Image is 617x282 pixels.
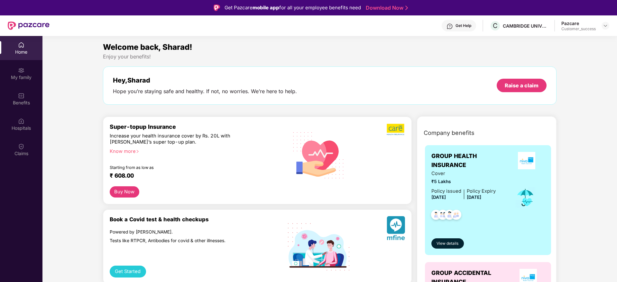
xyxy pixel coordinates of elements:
div: Powered by [PERSON_NAME]. [110,229,254,235]
strong: mobile app [253,4,279,11]
span: GROUP HEALTH INSURANCE [431,152,508,170]
span: C [493,22,498,30]
img: svg+xml;base64,PHN2ZyBpZD0iSGVscC0zMngzMiIgeG1sbnM9Imh0dHA6Ly93d3cudzMub3JnLzIwMDAvc3ZnIiB3aWR0aD... [447,23,453,30]
div: Pazcare [561,20,596,26]
img: svg+xml;base64,PHN2ZyB4bWxucz0iaHR0cDovL3d3dy53My5vcmcvMjAwMC9zdmciIHdpZHRoPSI0OC45NDMiIGhlaWdodD... [442,208,457,224]
span: ₹5 Lakhs [431,178,496,185]
button: Buy Now [110,186,139,198]
img: New Pazcare Logo [8,22,50,30]
div: Customer_success [561,26,596,31]
img: svg+xml;base64,PHN2ZyBpZD0iQmVuZWZpdHMiIHhtbG5zPSJodHRwOi8vd3d3LnczLm9yZy8yMDAwL3N2ZyIgd2lkdGg9Ij... [18,93,24,99]
span: [DATE] [431,195,446,200]
img: svg+xml;base64,PHN2ZyBpZD0iSG9zcGl0YWxzIiB4bWxucz0iaHR0cDovL3d3dy53My5vcmcvMjAwMC9zdmciIHdpZHRoPS... [18,118,24,124]
img: svg+xml;base64,PHN2ZyB4bWxucz0iaHR0cDovL3d3dy53My5vcmcvMjAwMC9zdmciIHdpZHRoPSI0OC45NDMiIGhlaWdodD... [448,208,464,224]
span: Company benefits [424,128,474,137]
div: Know more [110,148,278,153]
span: Welcome back, Sharad! [103,42,192,52]
span: [DATE] [467,195,481,200]
div: ₹ 608.00 [110,172,276,180]
div: Get Help [456,23,471,28]
img: svg+xml;base64,PHN2ZyB4bWxucz0iaHR0cDovL3d3dy53My5vcmcvMjAwMC9zdmciIHhtbG5zOnhsaW5rPSJodHRwOi8vd3... [288,124,349,186]
div: Increase your health insurance cover by Rs. 20L with [PERSON_NAME]’s super top-up plan. [110,133,254,145]
img: svg+xml;base64,PHN2ZyBpZD0iRHJvcGRvd24tMzJ4MzIiIHhtbG5zPSJodHRwOi8vd3d3LnczLm9yZy8yMDAwL3N2ZyIgd2... [603,23,608,28]
div: CAMBRIDGE UNIVERSITY PRESS & ASSESSMENT INDIA PRIVATE LIMITED [503,23,548,29]
img: insurerLogo [518,152,535,169]
img: b5dec4f62d2307b9de63beb79f102df3.png [387,123,405,136]
span: View details [437,241,458,247]
span: Cover [431,170,496,177]
img: icon [515,187,536,208]
div: Hey, Sharad [113,76,297,84]
span: right [136,150,139,153]
img: svg+xml;base64,PHN2ZyB3aWR0aD0iMjAiIGhlaWdodD0iMjAiIHZpZXdCb3g9IjAgMCAyMCAyMCIgZmlsbD0ibm9uZSIgeG... [18,67,24,74]
img: Logo [214,4,220,11]
div: Raise a claim [505,82,539,89]
div: Tests like RTPCR, Antibodies for covid & other illnesses. [110,238,254,243]
div: Policy Expiry [467,188,496,195]
div: Super-topup Insurance [110,123,282,130]
div: Policy issued [431,188,461,195]
img: Stroke [405,4,408,11]
a: Download Now [366,4,406,11]
img: svg+xml;base64,PHN2ZyB4bWxucz0iaHR0cDovL3d3dy53My5vcmcvMjAwMC9zdmciIHdpZHRoPSI0OC45NDMiIGhlaWdodD... [428,208,444,224]
div: Get Pazcare for all your employee benefits need [225,4,361,12]
img: svg+xml;base64,PHN2ZyBpZD0iSG9tZSIgeG1sbnM9Imh0dHA6Ly93d3cudzMub3JnLzIwMDAvc3ZnIiB3aWR0aD0iMjAiIG... [18,42,24,48]
img: svg+xml;base64,PHN2ZyBpZD0iQ2xhaW0iIHhtbG5zPSJodHRwOi8vd3d3LnczLm9yZy8yMDAwL3N2ZyIgd2lkdGg9IjIwIi... [18,143,24,150]
div: Enjoy your benefits! [103,53,557,60]
img: svg+xml;base64,PHN2ZyB4bWxucz0iaHR0cDovL3d3dy53My5vcmcvMjAwMC9zdmciIHdpZHRoPSI0OC45MTUiIGhlaWdodD... [435,208,451,224]
button: Get Started [110,266,146,278]
div: Hope you’re staying safe and healthy. If not, no worries. We’re here to help. [113,88,297,95]
img: svg+xml;base64,PHN2ZyB4bWxucz0iaHR0cDovL3d3dy53My5vcmcvMjAwMC9zdmciIHdpZHRoPSIxOTIiIGhlaWdodD0iMT... [288,223,349,270]
button: View details [431,238,464,249]
div: Starting from as low as [110,165,255,170]
div: Book a Covid test & health checkups [110,216,282,223]
img: svg+xml;base64,PHN2ZyB4bWxucz0iaHR0cDovL3d3dy53My5vcmcvMjAwMC9zdmciIHhtbG5zOnhsaW5rPSJodHRwOi8vd3... [387,216,405,243]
